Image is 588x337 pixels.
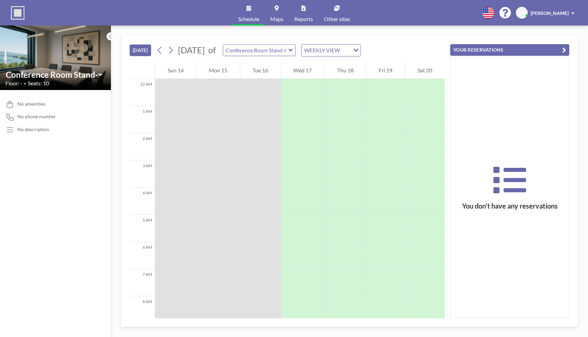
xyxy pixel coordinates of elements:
[281,62,324,79] div: Wed 17
[130,188,155,215] div: 4 AM
[130,133,155,160] div: 2 AM
[11,6,24,20] img: organization-logo
[238,16,259,22] span: Schedule
[342,46,349,55] input: Search for option
[17,113,56,120] span: No phone number
[17,126,49,132] div: No description
[196,62,240,79] div: Mon 15
[130,242,155,269] div: 6 AM
[28,80,49,87] span: Seats: 10
[530,10,569,16] span: [PERSON_NAME]
[450,44,569,56] button: YOUR RESERVATIONS
[155,62,196,79] div: Sun 14
[130,296,155,323] div: 8 AM
[178,45,205,55] span: [DATE]
[130,160,155,188] div: 3 AM
[17,101,45,107] span: No amenities
[223,45,289,56] input: Conference Room Stand-Offices
[6,70,98,79] input: Conference Room Stand-Offices
[324,16,350,22] span: Other sites
[294,16,313,22] span: Reports
[130,45,151,56] button: [DATE]
[240,62,281,79] div: Tue 16
[130,106,155,133] div: 1 AM
[325,62,366,79] div: Thu 18
[130,79,155,106] div: 12 AM
[303,46,341,55] span: WEEKLY VIEW
[451,202,569,210] h3: You don’t have any reservations
[301,45,360,56] div: Search for option
[366,62,405,79] div: Fri 19
[270,16,283,22] span: Maps
[208,45,216,55] span: of
[5,80,22,87] span: Floor: -
[24,81,26,86] span: •
[130,215,155,242] div: 5 AM
[405,62,445,79] div: Sat 20
[519,10,525,16] span: SB
[130,269,155,296] div: 7 AM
